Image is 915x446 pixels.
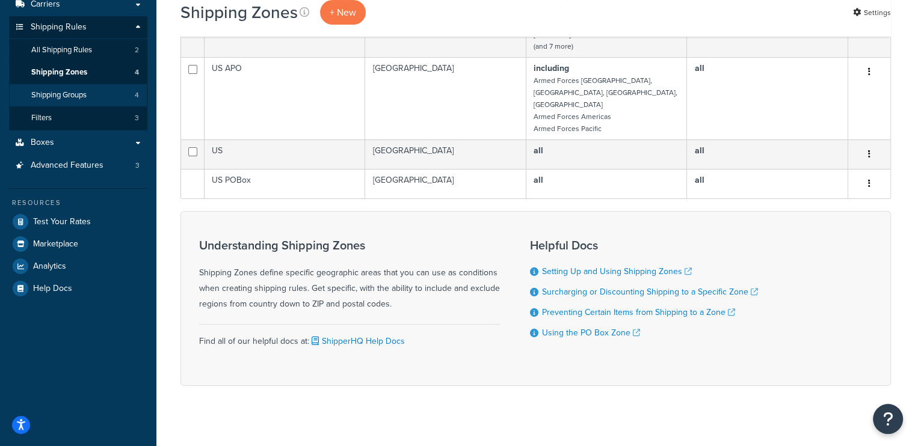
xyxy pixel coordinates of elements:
[853,4,891,21] a: Settings
[205,57,365,139] td: US APO
[9,84,147,106] li: Shipping Groups
[365,139,526,169] td: [GEOGRAPHIC_DATA]
[180,1,298,24] h1: Shipping Zones
[542,286,758,298] a: Surcharging or Discounting Shipping to a Specific Zone
[534,41,573,52] small: (and 7 more)
[694,62,704,75] b: all
[31,45,92,55] span: All Shipping Rules
[534,111,611,122] small: Armed Forces Americas
[135,113,139,123] span: 3
[31,90,87,100] span: Shipping Groups
[9,198,147,208] div: Resources
[9,233,147,255] a: Marketplace
[542,265,692,278] a: Setting Up and Using Shipping Zones
[31,22,87,32] span: Shipping Rules
[530,239,758,252] h3: Helpful Docs
[365,57,526,139] td: [GEOGRAPHIC_DATA]
[9,39,147,61] a: All Shipping Rules 2
[9,154,147,177] a: Advanced Features 3
[9,84,147,106] a: Shipping Groups 4
[9,132,147,154] a: Boxes
[199,239,500,252] h3: Understanding Shipping Zones
[694,174,704,186] b: all
[534,62,569,75] b: including
[9,16,147,130] li: Shipping Rules
[542,326,640,339] a: Using the PO Box Zone
[9,255,147,277] a: Analytics
[135,67,139,78] span: 4
[330,5,356,19] span: + New
[365,169,526,198] td: [GEOGRAPHIC_DATA]
[534,174,543,186] b: all
[9,211,147,233] a: Test Your Rates
[31,138,54,148] span: Boxes
[309,335,405,347] a: ShipperHQ Help Docs
[135,90,139,100] span: 4
[33,217,91,227] span: Test Your Rates
[31,67,87,78] span: Shipping Zones
[9,16,147,38] a: Shipping Rules
[199,239,500,312] div: Shipping Zones define specific geographic areas that you can use as conditions when creating ship...
[33,239,78,249] span: Marketplace
[694,144,704,157] b: all
[9,39,147,61] li: All Shipping Rules
[9,61,147,84] li: Shipping Zones
[9,278,147,299] a: Help Docs
[205,169,365,198] td: US POBox
[205,139,365,169] td: US
[31,113,52,123] span: Filters
[534,144,543,157] b: all
[873,404,903,434] button: Open Resource Center
[33,261,66,272] span: Analytics
[9,107,147,129] a: Filters 3
[534,123,602,134] small: Armed Forces Pacific
[542,306,735,319] a: Preventing Certain Items from Shipping to a Zone
[199,324,500,349] div: Find all of our helpful docs at:
[534,75,677,110] small: Armed Forces [GEOGRAPHIC_DATA], [GEOGRAPHIC_DATA], [GEOGRAPHIC_DATA], [GEOGRAPHIC_DATA]
[135,45,139,55] span: 2
[33,284,72,294] span: Help Docs
[135,160,140,171] span: 3
[9,107,147,129] li: Filters
[9,154,147,177] li: Advanced Features
[31,160,103,171] span: Advanced Features
[9,61,147,84] a: Shipping Zones 4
